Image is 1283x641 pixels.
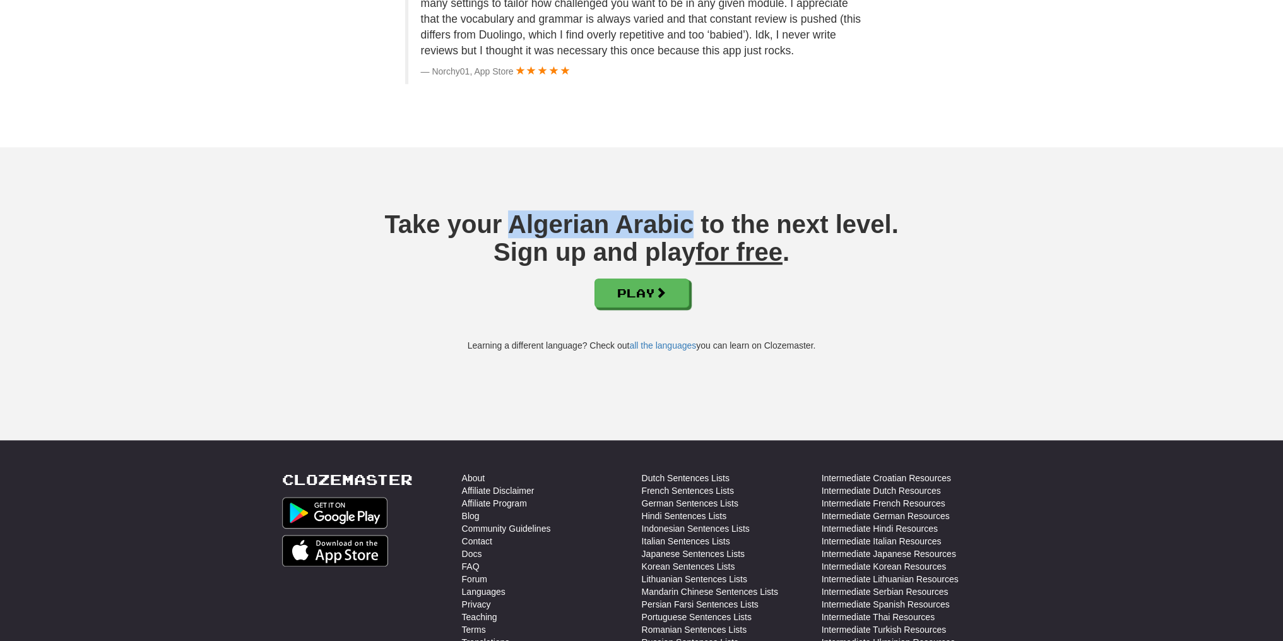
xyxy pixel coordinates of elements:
a: Privacy [462,598,491,611]
a: Lithuanian Sentences Lists [642,573,747,585]
a: Intermediate Turkish Resources [822,623,947,636]
a: Portuguese Sentences Lists [642,611,752,623]
a: Mandarin Chinese Sentences Lists [642,585,778,598]
a: French Sentences Lists [642,484,734,497]
a: Forum [462,573,487,585]
a: Intermediate Serbian Resources [822,585,949,598]
a: Romanian Sentences Lists [642,623,747,636]
img: Get it on App Store [282,535,389,566]
a: Intermediate German Resources [822,510,950,522]
a: Japanese Sentences Lists [642,548,745,560]
a: Community Guidelines [462,522,551,535]
a: FAQ [462,560,480,573]
a: Intermediate Spanish Resources [822,598,950,611]
a: Affiliate Program [462,497,527,510]
img: Get it on Google Play [282,497,388,529]
a: Intermediate Japanese Resources [822,548,956,560]
a: Intermediate Korean Resources [822,560,947,573]
a: Intermediate Croatian Resources [822,472,951,484]
a: all the languages [629,340,696,350]
a: Intermediate French Resources [822,497,945,510]
a: Intermediate Dutch Resources [822,484,941,497]
a: About [462,472,485,484]
a: Docs [462,548,482,560]
a: German Sentences Lists [642,497,738,510]
a: Intermediate Italian Resources [822,535,942,548]
a: Teaching [462,611,497,623]
a: Contact [462,535,492,548]
a: Korean Sentences Lists [642,560,735,573]
a: Intermediate Thai Resources [822,611,935,623]
a: Intermediate Hindi Resources [822,522,938,535]
a: Italian Sentences Lists [642,535,730,548]
a: Intermediate Lithuanian Resources [822,573,959,585]
a: Persian Farsi Sentences Lists [642,598,759,611]
a: Indonesian Sentences Lists [642,522,750,535]
a: Blog [462,510,480,522]
h3: Take your Algerian Arabic to the next level. Sign up and play . [282,210,1002,266]
a: Play [594,279,689,308]
a: Clozemaster [282,472,413,488]
a: Affiliate Disclaimer [462,484,535,497]
a: Dutch Sentences Lists [642,472,730,484]
a: Terms [462,623,486,636]
footer: Norchy01, App Store [421,65,866,78]
div: Learning a different language? Check out you can learn on Clozemaster. [282,339,1002,352]
a: Hindi Sentences Lists [642,510,727,522]
a: Languages [462,585,506,598]
u: for free [695,238,783,266]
